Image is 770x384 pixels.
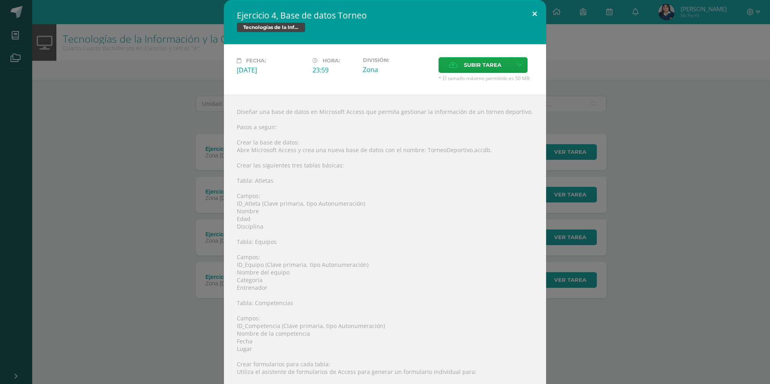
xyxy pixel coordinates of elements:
[363,57,432,63] label: División:
[323,58,340,64] span: Hora:
[237,10,533,21] h2: Ejercicio 4, Base de datos Torneo
[246,58,266,64] span: Fecha:
[363,65,432,74] div: Zona
[313,66,356,74] div: 23:59
[464,58,501,72] span: Subir tarea
[237,23,305,32] span: Tecnologías de la Información y la Comunicación 4
[237,66,306,74] div: [DATE]
[439,75,533,82] span: * El tamaño máximo permitido es 50 MB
